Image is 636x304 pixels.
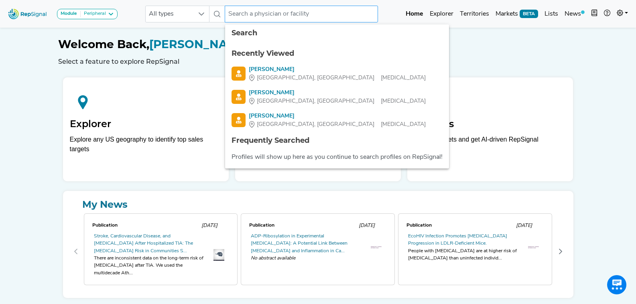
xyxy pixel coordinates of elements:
[232,65,443,82] a: [PERSON_NAME][GEOGRAPHIC_DATA], [GEOGRAPHIC_DATA][MEDICAL_DATA]
[249,112,426,120] div: [PERSON_NAME]
[528,243,539,252] img: th
[225,109,449,132] li: Kyle Herron
[63,77,229,181] a: ExplorerExplore any US geography to identify top sales targets
[58,38,578,51] h1: [PERSON_NAME]
[232,67,246,81] img: Physician Search Icon
[359,223,375,228] span: [DATE]
[57,9,118,19] button: ModulePeripheral
[457,6,492,22] a: Territories
[225,62,449,85] li: Orlando Cedeno
[396,212,554,292] div: 2
[61,11,77,16] strong: Module
[232,113,246,127] img: Physician Search Icon
[492,6,541,22] a: MarketsBETA
[427,6,457,22] a: Explorer
[249,223,274,228] span: Publication
[251,234,347,253] a: ADP-Ribosylation in Experimental [MEDICAL_DATA]: A Potential Link Between [MEDICAL_DATA] and Infl...
[94,255,204,277] div: There are inconsistent data on the long-term risk of [MEDICAL_DATA] after TIA. We used the multid...
[146,6,194,22] span: All types
[82,212,240,292] div: 0
[232,89,443,105] a: [PERSON_NAME][GEOGRAPHIC_DATA], [GEOGRAPHIC_DATA][MEDICAL_DATA]
[257,97,374,105] span: [GEOGRAPHIC_DATA], [GEOGRAPHIC_DATA]
[414,118,566,130] h2: My Lists
[232,112,443,129] a: [PERSON_NAME][GEOGRAPHIC_DATA], [GEOGRAPHIC_DATA][MEDICAL_DATA]
[58,37,149,51] span: Welcome Back,
[249,65,426,74] div: [PERSON_NAME]
[213,249,224,261] img: th
[249,89,426,97] div: [PERSON_NAME]
[225,85,449,109] li: Christopher Boyes
[520,10,538,18] span: BETA
[414,135,566,158] p: Tag top targets and get AI-driven RepSignal suggestions
[371,243,382,252] img: th
[249,74,426,82] div: [MEDICAL_DATA]
[94,234,193,253] a: Stroke, Cardiovascular Disease, and [MEDICAL_DATA] After Hospitalized TIA: The [MEDICAL_DATA] Ris...
[561,6,588,22] a: News
[239,212,396,292] div: 1
[251,255,361,262] span: No abstract available
[406,223,432,228] span: Publication
[81,11,106,17] div: Peripheral
[232,135,443,146] div: Frequently Searched
[257,120,374,129] span: [GEOGRAPHIC_DATA], [GEOGRAPHIC_DATA]
[201,223,217,228] span: [DATE]
[232,48,443,59] div: Recently Viewed
[407,77,573,181] a: My ListsTag top targets and get AI-driven RepSignal suggestions
[257,74,374,82] span: [GEOGRAPHIC_DATA], [GEOGRAPHIC_DATA]
[225,6,378,22] input: Search a physician or facility
[92,223,118,228] span: Publication
[408,234,507,246] a: EcoHIV Infection Promotes [MEDICAL_DATA] Progression in LDLR-Deficient Mice.
[588,6,601,22] button: Intel Book
[554,245,567,258] button: Next Page
[408,247,518,262] div: People with [MEDICAL_DATA] are at higher risk of [MEDICAL_DATA] than uninfected individ...
[58,58,578,65] h6: Select a feature to explore RepSignal
[232,90,246,104] img: Physician Search Icon
[249,97,426,105] div: [MEDICAL_DATA]
[69,197,567,212] a: My News
[70,135,222,154] div: Explore any US geography to identify top sales targets
[249,120,426,129] div: [MEDICAL_DATA]
[516,223,532,228] span: [DATE]
[232,28,257,37] span: Search
[70,118,222,130] h2: Explorer
[402,6,427,22] a: Home
[541,6,561,22] a: Lists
